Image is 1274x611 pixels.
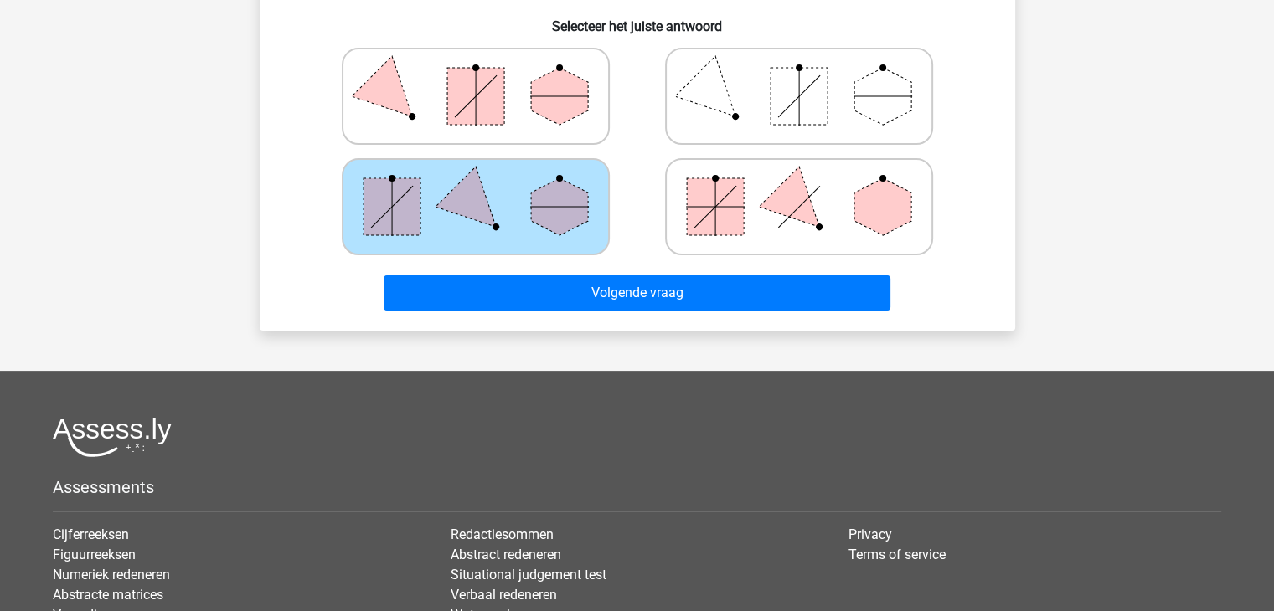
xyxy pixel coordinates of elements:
a: Terms of service [848,547,946,562]
h6: Selecteer het juiste antwoord [286,5,988,34]
a: Redactiesommen [451,526,554,542]
a: Numeriek redeneren [53,567,170,583]
button: Volgende vraag [384,275,890,311]
a: Cijferreeksen [53,526,129,542]
img: Assessly logo [53,418,172,457]
a: Figuurreeksen [53,547,136,562]
a: Situational judgement test [451,567,606,583]
a: Privacy [848,526,892,542]
a: Abstract redeneren [451,547,561,562]
h5: Assessments [53,477,1221,497]
a: Abstracte matrices [53,587,163,603]
a: Verbaal redeneren [451,587,557,603]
